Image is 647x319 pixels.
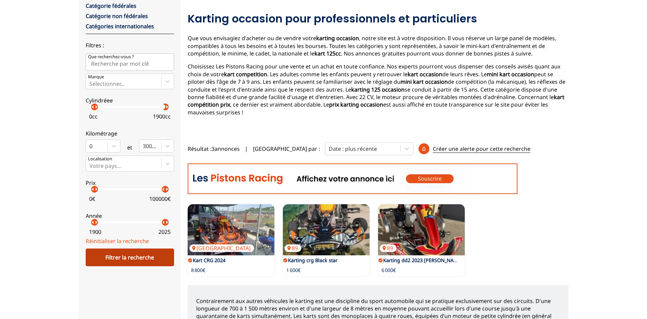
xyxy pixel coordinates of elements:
[188,12,568,26] h2: Karting occasion pour professionnels et particuliers
[159,185,168,193] p: arrow_left
[159,103,168,111] p: arrow_left
[89,195,95,203] p: 0 €
[86,179,174,187] p: Prix
[92,185,100,193] p: arrow_right
[188,34,568,57] p: Que vous envisagiez d'acheter ou de vendre votre , notre site est à votre disposition. Il vous ré...
[378,204,465,255] img: Karting dd2 2023 OTK Gillard
[86,2,136,10] a: Catégorie fédérales
[89,113,98,120] p: 0 cc
[191,267,205,274] p: 8 800€
[189,244,254,252] p: [GEOGRAPHIC_DATA]
[245,145,248,153] span: |
[153,113,171,120] p: 1900 cc
[316,34,359,42] strong: karting occasion
[89,81,91,87] input: MarqueSélectionner...
[188,204,274,255] img: Kart CRG 2024
[188,93,564,108] strong: kart compétition prix
[408,70,442,78] strong: kart occasion
[351,86,405,93] strong: karting 125 occasion
[285,244,301,252] p: 89
[283,204,370,255] img: Karting crg Black star
[88,54,134,60] p: Que recherchez-vous ?
[88,156,112,162] p: Localisation
[92,218,100,226] p: arrow_right
[163,103,171,111] p: arrow_right
[86,42,174,49] p: Filtres :
[193,257,225,264] a: Kart CRG 2024
[86,53,174,70] input: Que recherchez-vous ?
[86,22,154,30] a: Catégories internationales
[89,228,101,236] p: 1900
[86,12,148,20] a: Catégorie non fédérales
[487,70,534,78] strong: mini kart occasion
[88,74,104,80] p: Marque
[86,130,174,137] p: Kilométrage
[188,204,274,255] a: Kart CRG 2024[GEOGRAPHIC_DATA]
[89,143,91,149] input: 0
[89,185,97,193] p: arrow_left
[89,163,91,169] input: Votre pays...
[86,249,174,266] div: Filtrer la recherche
[378,204,465,255] a: Karting dd2 2023 OTK Gillard89
[401,78,448,85] strong: mini kart occasion
[86,212,174,220] p: Année
[158,228,171,236] p: 2025
[253,145,320,153] p: [GEOGRAPHIC_DATA] par :
[381,267,396,274] p: 6 000€
[314,50,341,57] strong: kart 125cc
[163,218,171,226] p: arrow_right
[89,103,97,111] p: arrow_left
[188,145,240,153] span: Résultat : 3 annonces
[89,218,97,226] p: arrow_left
[86,237,149,245] a: Réinitialiser la recherche
[383,257,462,264] a: Karting dd2 2023 [PERSON_NAME]
[188,63,568,116] p: Choisissez Les Pistons Racing pour une vente et un achat en toute confiance. Nos experts pourront...
[380,244,396,252] p: 89
[159,218,168,226] p: arrow_left
[286,267,301,274] p: 1 600€
[433,145,530,153] p: Créer une alerte pour cette recherche
[288,257,338,264] a: Karting crg Black star
[127,144,132,151] p: et
[163,185,171,193] p: arrow_right
[92,103,100,111] p: arrow_right
[224,70,267,78] strong: kart competition
[143,143,144,149] input: 300000
[329,101,383,108] strong: prix karting occasion
[149,195,171,203] p: 100000 €
[86,97,174,104] p: Cylindréee
[283,204,370,255] a: Karting crg Black star89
